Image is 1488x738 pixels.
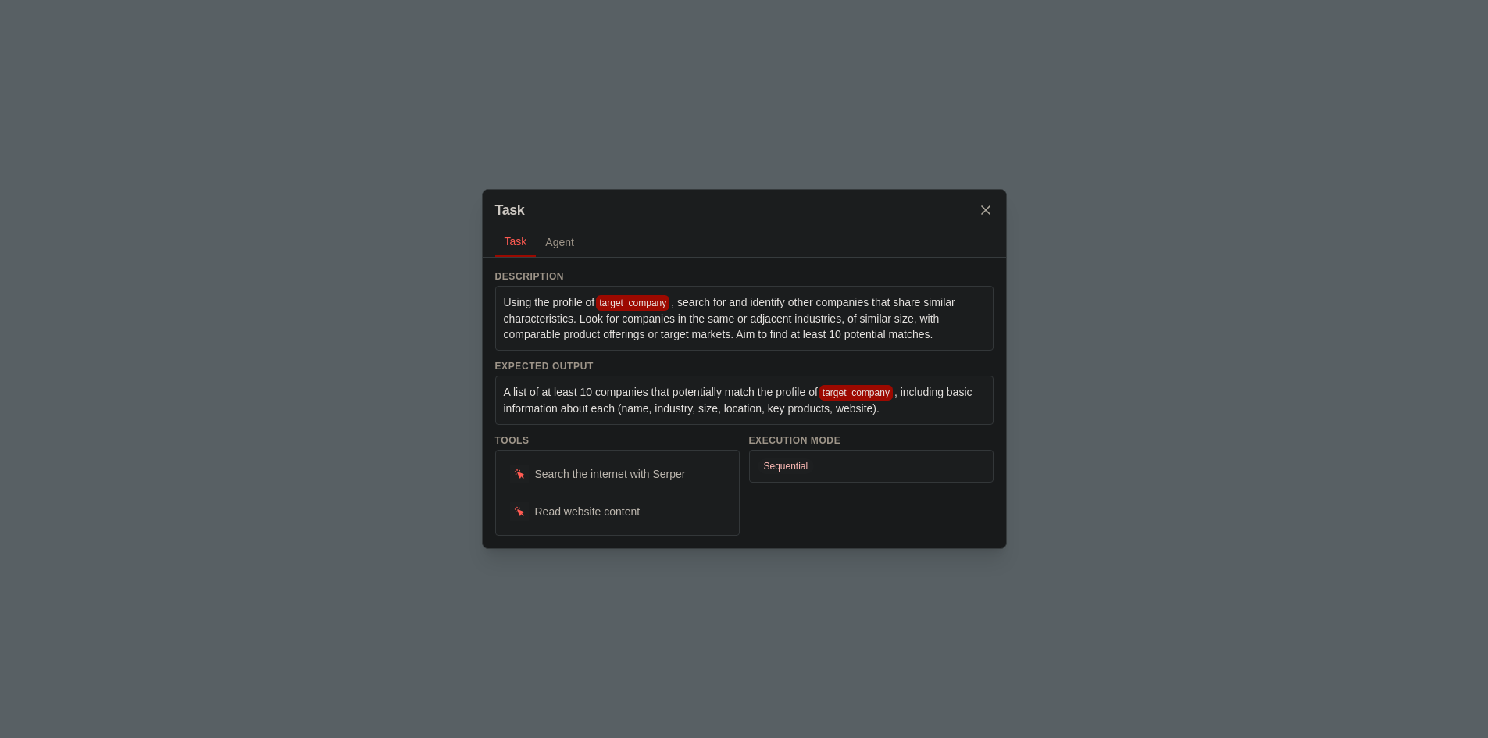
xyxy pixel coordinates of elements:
h2: Task [495,199,525,221]
span: A list of at least 10 companies that potentially match the profile of [504,386,818,398]
h3: Expected Output [495,360,994,373]
button: Task [495,227,537,257]
span: Search the internet with Serper [535,466,686,482]
h3: Tools [495,434,740,447]
span: target_company [596,295,669,311]
h3: Description [495,270,994,283]
span: Using the profile of [504,296,595,308]
h3: Execution Mode [749,434,994,447]
span: Sequential [758,458,815,474]
span: target_company [819,385,893,401]
span: Read website content [535,504,641,519]
button: Agent [536,227,583,257]
span: , search for and identify other companies that share similar characteristics. Look for companies ... [504,296,958,340]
